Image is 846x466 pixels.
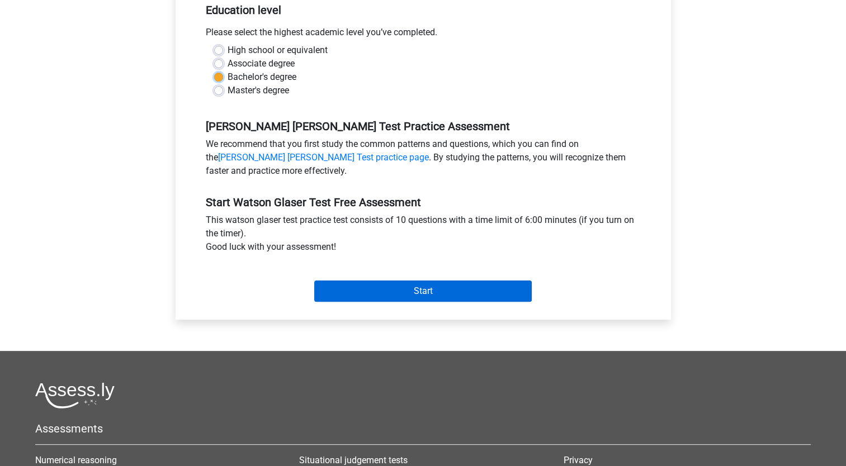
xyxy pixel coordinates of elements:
[35,455,117,465] a: Numerical reasoning
[197,213,649,258] div: This watson glaser test practice test consists of 10 questions with a time limit of 6:00 minutes ...
[35,422,811,435] h5: Assessments
[35,382,115,408] img: Assessly logo
[228,57,295,70] label: Associate degree
[299,455,408,465] a: Situational judgement tests
[228,44,328,57] label: High school or equivalent
[197,137,649,182] div: We recommend that you first study the common patterns and questions, which you can find on the . ...
[564,455,593,465] a: Privacy
[218,152,429,163] a: [PERSON_NAME] [PERSON_NAME] Test practice page
[228,70,296,84] label: Bachelor's degree
[206,196,641,209] h5: Start Watson Glaser Test Free Assessment
[314,280,532,302] input: Start
[206,120,641,133] h5: [PERSON_NAME] [PERSON_NAME] Test Practice Assessment
[228,84,289,97] label: Master's degree
[197,26,649,44] div: Please select the highest academic level you’ve completed.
